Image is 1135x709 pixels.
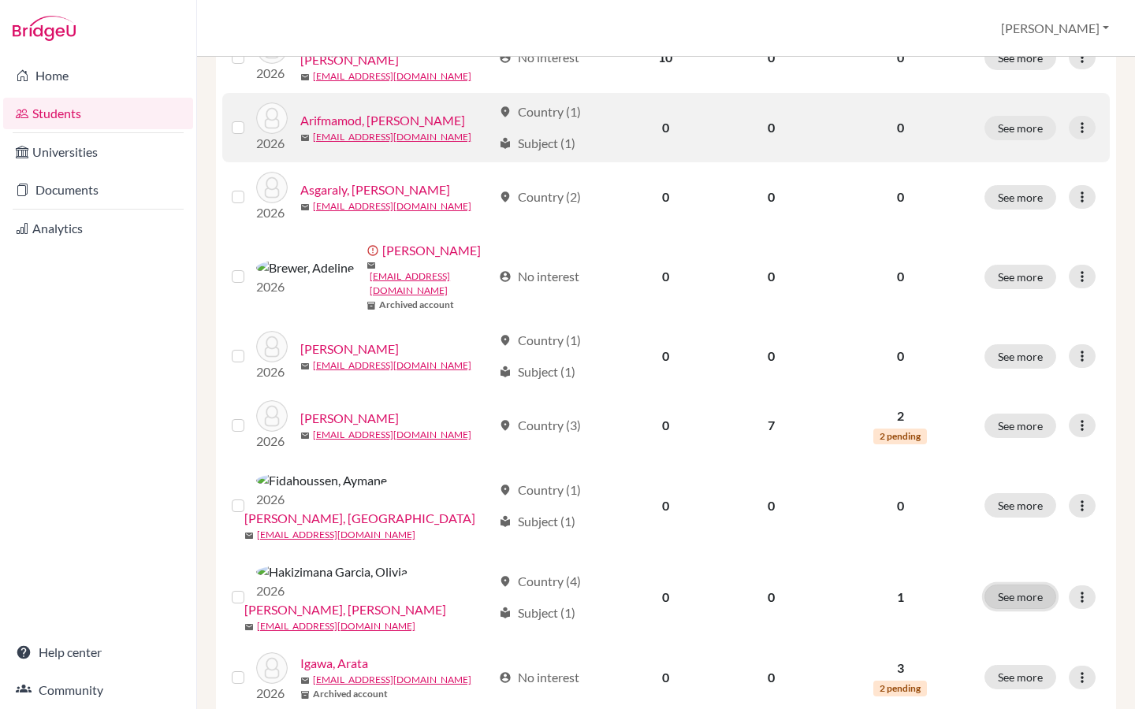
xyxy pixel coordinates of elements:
a: [PERSON_NAME] [382,241,481,260]
td: 0 [614,232,717,321]
td: 0 [614,162,717,232]
img: Hakizimana Garcia, Olivia [256,562,407,581]
td: 0 [614,551,717,643]
td: 0 [717,162,826,232]
div: Country (1) [499,102,581,121]
span: 2 pending [873,429,927,444]
a: [EMAIL_ADDRESS][DOMAIN_NAME] [370,269,492,298]
p: 2026 [256,362,288,381]
span: mail [300,431,310,440]
div: Subject (1) [499,603,575,622]
a: [EMAIL_ADDRESS][DOMAIN_NAME] [313,69,471,84]
a: Students [3,98,193,129]
button: See more [984,46,1056,70]
p: 0 [835,267,966,286]
td: 0 [614,391,717,460]
span: location_on [499,191,512,203]
p: 2 [835,406,966,425]
div: Country (2) [499,187,581,206]
img: Cisse, Ousmane [256,331,288,362]
div: Country (1) [499,331,581,350]
span: mail [367,261,376,270]
a: [EMAIL_ADDRESS][DOMAIN_NAME] [313,199,471,213]
a: [PERSON_NAME], [PERSON_NAME] [244,600,446,619]
button: See more [984,344,1056,369]
a: [EMAIL_ADDRESS][DOMAIN_NAME] [313,358,471,373]
td: 0 [614,93,717,162]
p: 2026 [256,64,288,83]
p: 2026 [256,432,288,451]
td: 0 [717,460,826,551]
a: Analytics [3,213,193,244]
span: mail [300,72,310,82]
a: [EMAIL_ADDRESS][DOMAIN_NAME] [313,130,471,144]
img: D'Alessandro, Nicolas [256,400,288,432]
span: mail [300,202,310,212]
span: local_library [499,137,512,150]
p: 0 [835,118,966,137]
a: [EMAIL_ADDRESS][DOMAIN_NAME] [313,428,471,442]
span: mail [300,133,310,143]
p: 0 [835,347,966,366]
div: Country (1) [499,481,581,499]
span: local_library [499,515,512,528]
img: Arifmamod, Mehdi [256,102,288,134]
span: mail [244,531,254,540]
div: Subject (1) [499,362,575,381]
p: 2026 [256,134,288,153]
div: No interest [499,267,579,286]
a: Home [3,60,193,91]
span: location_on [499,484,512,496]
button: See more [984,265,1056,289]
b: Archived account [379,298,454,312]
span: mail [300,362,310,371]
button: See more [984,665,1056,689]
span: location_on [499,419,512,432]
p: 2026 [256,490,387,509]
span: 2 pending [873,681,927,696]
span: inventory_2 [367,301,376,310]
div: Country (4) [499,572,581,591]
a: [EMAIL_ADDRESS][DOMAIN_NAME] [313,673,471,687]
p: 0 [835,48,966,67]
button: See more [984,414,1056,438]
a: [PERSON_NAME] [300,409,399,428]
div: Country (3) [499,416,581,435]
img: Fidahoussen, Aymane [256,471,387,490]
td: 0 [614,321,717,391]
div: No interest [499,668,579,687]
p: 2026 [256,277,354,296]
a: Help center [3,637,193,668]
a: Documents [3,174,193,206]
td: 10 [614,22,717,93]
span: account_circle [499,51,512,64]
a: [EMAIL_ADDRESS][DOMAIN_NAME] [257,528,415,542]
td: 0 [717,321,826,391]
p: 0 [835,187,966,206]
p: 3 [835,659,966,677]
td: 0 [717,232,826,321]
span: local_library [499,366,512,378]
span: location_on [499,575,512,588]
p: 2026 [256,203,288,222]
a: Arifmamod, [PERSON_NAME] [300,111,465,130]
span: location_on [499,334,512,347]
span: mail [300,676,310,685]
td: 7 [717,391,826,460]
span: location_on [499,106,512,118]
img: Igawa, Arata [256,652,288,684]
span: error_outline [367,244,382,257]
td: 0 [717,551,826,643]
p: 0 [835,496,966,515]
div: No interest [499,48,579,67]
a: Igawa, Arata [300,654,368,673]
p: 1 [835,588,966,607]
div: Subject (1) [499,134,575,153]
p: 2026 [256,684,288,703]
div: Subject (1) [499,512,575,531]
td: 0 [614,460,717,551]
td: 0 [717,22,826,93]
img: Bridge-U [13,16,76,41]
img: Asgaraly, Inaya Fatema [256,172,288,203]
span: account_circle [499,270,512,283]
